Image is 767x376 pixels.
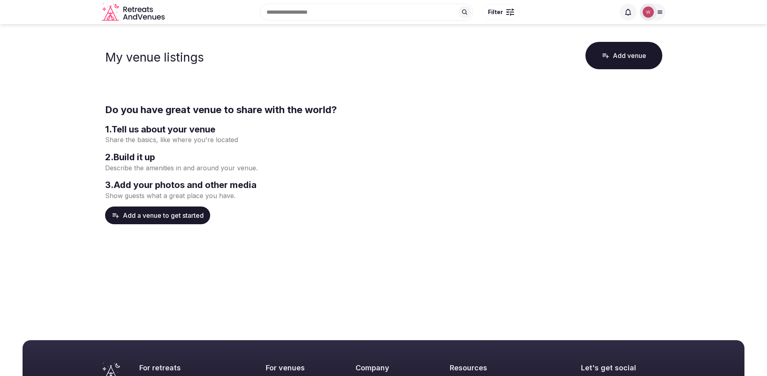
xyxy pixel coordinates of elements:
[488,8,503,16] span: Filter
[585,42,662,69] button: Add venue
[105,103,380,117] h2: Do you have great venue to share with the world?
[581,363,666,373] h2: Let's get social
[105,123,380,136] h3: 1 . Tell us about your venue
[139,363,227,373] h2: For retreats
[105,50,204,64] h1: My venue listings
[105,179,380,191] h3: 3 . Add your photos and other media
[356,363,411,373] h2: Company
[105,135,380,144] p: Share the basics, like where you're located
[102,3,166,21] a: Visit the homepage
[450,363,542,373] h2: Resources
[643,6,654,18] img: William Chin
[105,191,380,200] p: Show guests what a great place you have.
[105,163,380,172] p: Describe the amenities in and around your venue.
[266,363,316,373] h2: For venues
[105,207,210,224] button: Add a venue to get started
[105,151,380,163] h3: 2 . Build it up
[434,87,615,225] img: Create venue
[483,4,519,20] button: Filter
[102,3,166,21] svg: Retreats and Venues company logo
